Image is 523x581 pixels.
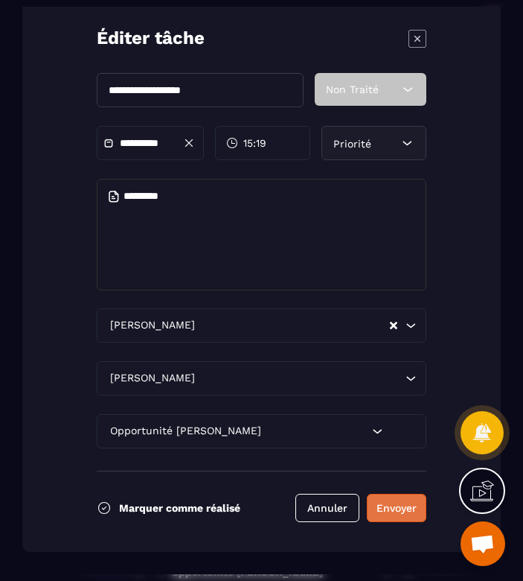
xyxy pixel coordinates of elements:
[198,317,388,334] input: Search for option
[326,83,379,95] span: Non Traité
[106,370,198,387] span: [PERSON_NAME]
[97,308,426,343] div: Search for option
[119,502,240,514] p: Marquer comme réalisé
[461,521,505,566] a: Ouvrir le chat
[106,423,264,439] span: Opportunité [PERSON_NAME]
[97,26,205,51] p: Éditer tâche
[198,370,402,387] input: Search for option
[106,317,198,334] span: [PERSON_NAME]
[367,494,426,522] button: Envoyer
[333,138,371,150] span: Priorité
[264,423,368,439] input: Search for option
[390,320,397,331] button: Clear Selected
[295,494,359,522] button: Annuler
[97,361,426,396] div: Search for option
[243,136,266,150] span: 15:19
[97,414,426,448] div: Search for option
